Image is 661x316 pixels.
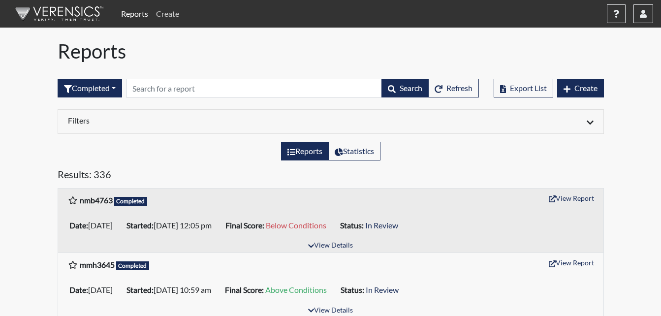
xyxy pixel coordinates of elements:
span: Export List [510,83,547,93]
button: View Report [544,190,598,206]
b: Date: [69,285,88,294]
label: View statistics about completed interviews [328,142,380,160]
span: Below Conditions [266,221,326,230]
div: Filter by interview status [58,79,122,97]
a: Create [152,4,183,24]
b: nmb4763 [80,195,113,205]
a: Reports [117,4,152,24]
button: View Report [544,255,598,270]
button: Create [557,79,604,97]
span: In Review [366,285,399,294]
b: Status: [340,221,364,230]
span: Completed [116,261,150,270]
span: Create [574,83,598,93]
button: Refresh [428,79,479,97]
h5: Results: 336 [58,168,604,184]
span: Completed [114,197,148,206]
li: [DATE] 10:59 am [123,282,221,298]
li: [DATE] [65,218,123,233]
b: Status: [341,285,364,294]
label: View the list of reports [281,142,329,160]
h1: Reports [58,39,604,63]
button: Search [381,79,429,97]
b: Started: [126,285,154,294]
span: Search [400,83,422,93]
li: [DATE] [65,282,123,298]
b: Date: [69,221,88,230]
b: Final Score: [225,221,264,230]
button: Completed [58,79,122,97]
b: Started: [126,221,154,230]
h6: Filters [68,116,323,125]
input: Search by Registration ID, Interview Number, or Investigation Name. [126,79,382,97]
b: mmh3645 [80,260,115,269]
span: Refresh [446,83,472,93]
span: Above Conditions [265,285,327,294]
button: Export List [494,79,553,97]
div: Click to expand/collapse filters [61,116,601,127]
b: Final Score: [225,285,264,294]
span: In Review [365,221,398,230]
li: [DATE] 12:05 pm [123,218,221,233]
button: View Details [304,239,357,253]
